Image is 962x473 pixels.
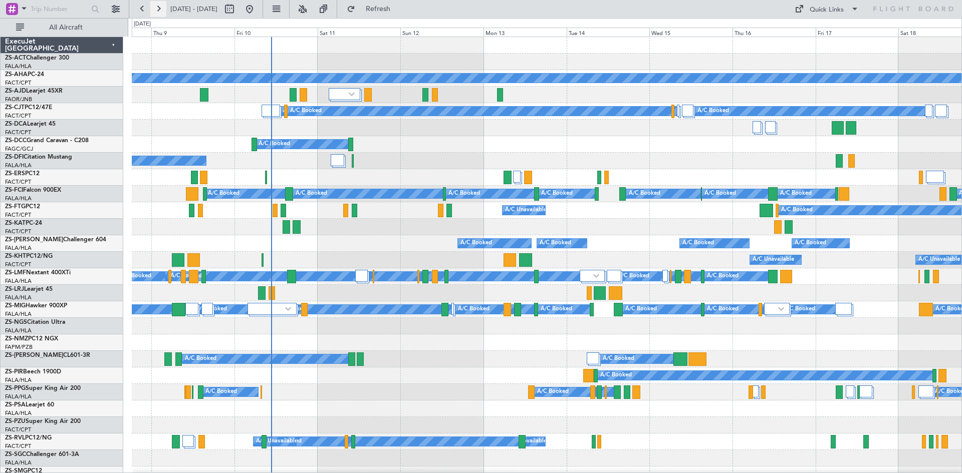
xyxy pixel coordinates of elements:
a: ZS-NMZPC12 NGX [5,336,58,342]
div: A/C Booked [205,384,237,399]
a: ZS-MIGHawker 900XP [5,303,67,309]
div: A/C Booked [618,269,649,284]
span: ZS-DCA [5,121,27,127]
div: A/C Booked [682,236,714,251]
div: A/C Unavailable [753,252,794,267]
div: A/C Booked [541,186,573,201]
a: ZS-LRJLearjet 45 [5,286,53,292]
span: ZS-ACT [5,55,26,61]
a: ZS-[PERSON_NAME]Challenger 604 [5,237,106,243]
button: Quick Links [790,1,864,17]
a: ZS-PIRBeech 1900D [5,369,61,375]
a: FACT/CPT [5,426,31,433]
div: A/C Booked [603,351,634,366]
span: Refresh [357,6,399,13]
a: FACT/CPT [5,211,31,219]
div: A/C Booked [120,269,151,284]
a: FAOR/JNB [5,96,32,103]
a: ZS-PPGSuper King Air 200 [5,385,81,391]
div: A/C Booked [460,236,492,251]
div: A/C Booked [625,302,657,317]
a: FAGC/GCJ [5,145,33,153]
div: A/C Booked [540,236,571,251]
a: ZS-DFICitation Mustang [5,154,72,160]
a: ZS-RVLPC12/NG [5,435,52,441]
button: Refresh [342,1,402,17]
span: ZS-ERS [5,171,25,177]
a: FALA/HLA [5,294,32,301]
a: ZS-NGSCitation Ultra [5,319,65,325]
a: FACT/CPT [5,112,31,120]
div: A/C Booked [697,104,729,119]
div: A/C Booked [795,236,826,251]
a: ZS-LMFNextant 400XTi [5,270,71,276]
div: A/C Unavailable [505,203,547,218]
div: A/C Booked [629,186,660,201]
div: A/C Booked [537,384,569,399]
span: ZS-AHA [5,72,28,78]
a: FACT/CPT [5,442,31,450]
span: ZS-NGS [5,319,27,325]
a: FAPM/PZB [5,343,33,351]
a: FALA/HLA [5,393,32,400]
a: FACT/CPT [5,79,31,87]
div: A/C Booked [296,186,327,201]
div: A/C Booked [208,186,239,201]
a: FALA/HLA [5,244,32,252]
div: A/C Booked [541,302,572,317]
a: ZS-[PERSON_NAME]CL601-3R [5,352,90,358]
a: FALA/HLA [5,327,32,334]
a: ZS-SGCChallenger 601-3A [5,451,79,457]
span: ZS-MIG [5,303,26,309]
span: ZS-SGC [5,451,26,457]
img: arrow-gray.svg [778,307,784,311]
a: ZS-AHAPC-24 [5,72,44,78]
div: Thu 16 [733,28,816,37]
span: ZS-KHT [5,253,26,259]
div: A/C Booked [780,186,812,201]
div: A/C Booked [259,137,290,152]
span: ZS-DCC [5,138,27,144]
span: ZS-DFI [5,154,24,160]
div: A/C Booked [185,351,216,366]
a: FACT/CPT [5,228,31,235]
div: A/C Booked [707,269,739,284]
span: ZS-PSA [5,402,26,408]
div: Thu 9 [151,28,234,37]
a: ZS-ACTChallenger 300 [5,55,69,61]
a: ZS-ERSPC12 [5,171,40,177]
span: ZS-NMZ [5,336,28,342]
span: ZS-FTG [5,204,26,210]
a: ZS-PSALearjet 60 [5,402,54,408]
a: FALA/HLA [5,310,32,318]
a: ZS-FCIFalcon 900EX [5,187,61,193]
a: FALA/HLA [5,376,32,384]
a: FALA/HLA [5,409,32,417]
span: ZS-CJT [5,105,25,111]
div: Mon 13 [484,28,567,37]
span: ZS-[PERSON_NAME] [5,352,63,358]
div: Tue 14 [567,28,650,37]
div: A/C Booked [170,269,202,284]
button: All Aircraft [11,20,109,36]
div: A/C Unavailable [505,434,547,449]
input: Trip Number [31,2,88,17]
span: ZS-PIR [5,369,23,375]
a: FALA/HLA [5,195,32,202]
div: A/C Booked [290,104,322,119]
div: [DATE] [134,20,151,29]
span: ZS-PPG [5,385,26,391]
div: A/C Booked [283,104,315,119]
div: A/C Unavailable [256,434,298,449]
a: FACT/CPT [5,129,31,136]
span: ZS-AJD [5,88,26,94]
a: FALA/HLA [5,459,32,466]
span: ZS-FCI [5,187,23,193]
div: A/C Booked [600,368,632,383]
img: arrow-gray.svg [593,274,599,278]
a: ZS-PZUSuper King Air 200 [5,418,81,424]
a: FACT/CPT [5,261,31,268]
a: FALA/HLA [5,162,32,169]
span: [DATE] - [DATE] [170,5,217,14]
div: Sun 12 [400,28,484,37]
